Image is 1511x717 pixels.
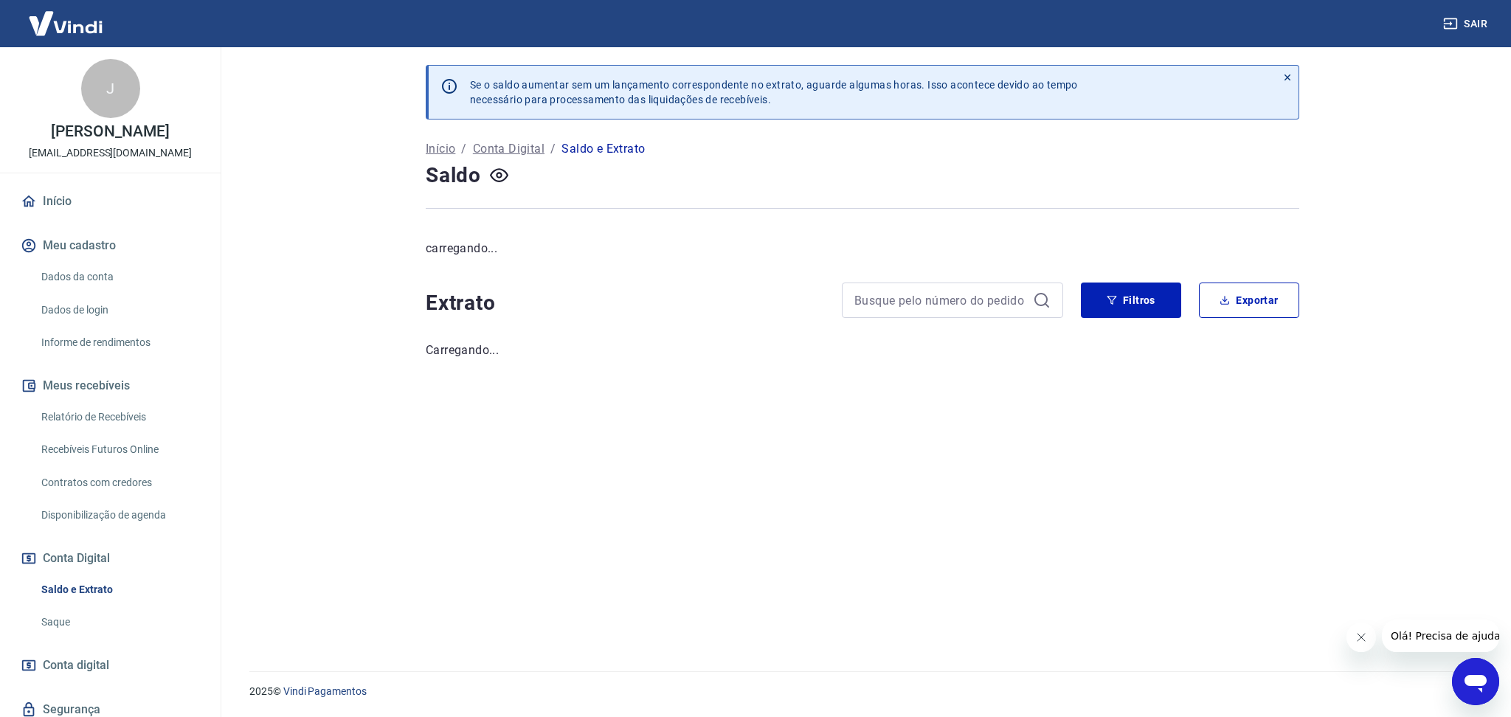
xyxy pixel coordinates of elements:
[18,1,114,46] img: Vindi
[43,655,109,676] span: Conta digital
[35,295,203,325] a: Dados de login
[81,59,140,118] div: J
[35,402,203,432] a: Relatório de Recebíveis
[1382,620,1499,652] iframe: Mensagem da empresa
[1452,658,1499,705] iframe: Botão para abrir a janela de mensagens
[18,370,203,402] button: Meus recebíveis
[35,575,203,605] a: Saldo e Extrato
[1199,283,1299,318] button: Exportar
[35,328,203,358] a: Informe de rendimentos
[35,262,203,292] a: Dados da conta
[29,145,192,161] p: [EMAIL_ADDRESS][DOMAIN_NAME]
[473,140,544,158] a: Conta Digital
[283,685,367,697] a: Vindi Pagamentos
[249,684,1476,699] p: 2025 ©
[35,500,203,530] a: Disponibilização de agenda
[1440,10,1493,38] button: Sair
[561,140,645,158] p: Saldo e Extrato
[9,10,124,22] span: Olá! Precisa de ajuda?
[854,289,1027,311] input: Busque pelo número do pedido
[35,607,203,637] a: Saque
[461,140,466,158] p: /
[18,185,203,218] a: Início
[426,140,455,158] a: Início
[1346,623,1376,652] iframe: Fechar mensagem
[18,229,203,262] button: Meu cadastro
[550,140,556,158] p: /
[426,342,1299,359] p: Carregando...
[426,288,824,318] h4: Extrato
[470,77,1078,107] p: Se o saldo aumentar sem um lançamento correspondente no extrato, aguarde algumas horas. Isso acon...
[426,161,481,190] h4: Saldo
[1081,283,1181,318] button: Filtros
[18,649,203,682] a: Conta digital
[51,124,169,139] p: [PERSON_NAME]
[426,240,1299,257] p: carregando...
[18,542,203,575] button: Conta Digital
[35,468,203,498] a: Contratos com credores
[35,434,203,465] a: Recebíveis Futuros Online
